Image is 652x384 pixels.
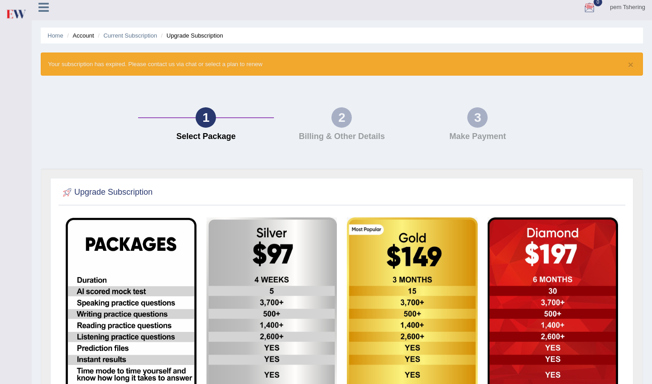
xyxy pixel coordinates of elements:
[159,31,223,40] li: Upgrade Subscription
[41,53,643,76] div: Your subscription has expired. Please contact us via chat or select a plan to renew
[467,107,488,128] div: 3
[48,32,63,39] a: Home
[628,60,633,69] button: ×
[196,107,216,128] div: 1
[143,132,269,141] h4: Select Package
[278,132,405,141] h4: Billing & Other Details
[103,32,157,39] a: Current Subscription
[65,31,94,40] li: Account
[414,132,541,141] h4: Make Payment
[61,186,153,199] h2: Upgrade Subscription
[331,107,352,128] div: 2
